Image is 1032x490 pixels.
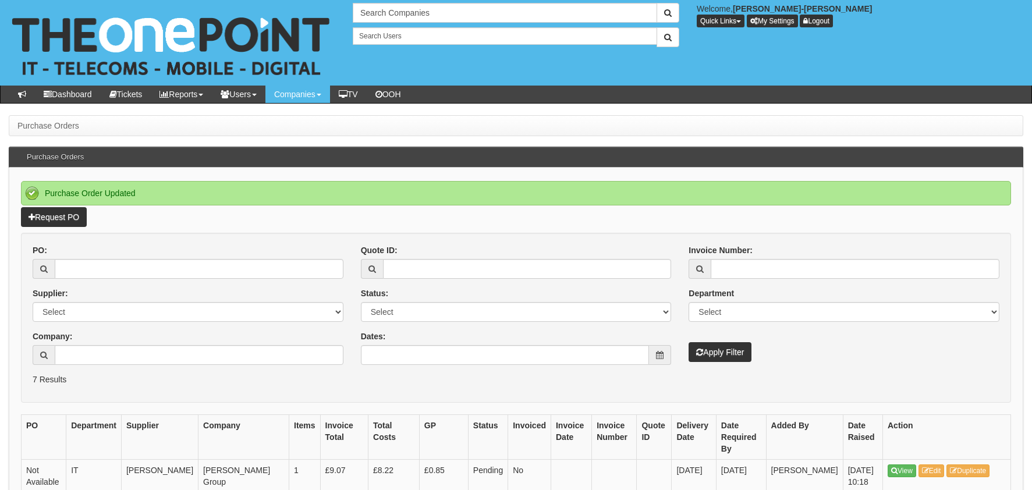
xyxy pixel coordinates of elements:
a: TV [330,86,367,103]
a: Request PO [21,207,87,227]
a: OOH [367,86,410,103]
a: View [888,464,916,477]
th: Date Required By [716,414,766,459]
th: Invoiced [508,414,551,459]
th: Supplier [121,414,198,459]
label: Supplier: [33,287,68,299]
div: Welcome, [688,3,1032,27]
th: Invoice Total [320,414,368,459]
th: Quote ID [637,414,672,459]
a: Companies [265,86,330,103]
input: Search Users [353,27,657,45]
a: Duplicate [946,464,990,477]
a: Dashboard [35,86,101,103]
h3: Purchase Orders [21,147,90,167]
button: Apply Filter [689,342,751,362]
a: Edit [918,464,945,477]
label: Invoice Number: [689,244,753,256]
a: Users [212,86,265,103]
input: Search Companies [353,3,657,23]
label: Status: [361,287,388,299]
th: Date Raised [843,414,882,459]
th: Invoice Number [592,414,637,459]
button: Quick Links [697,15,744,27]
label: Quote ID: [361,244,398,256]
th: Department [66,414,122,459]
th: Invoice Date [551,414,591,459]
th: GP [419,414,468,459]
th: Status [468,414,508,459]
a: Logout [800,15,833,27]
th: PO [22,414,66,459]
label: Company: [33,331,72,342]
label: Dates: [361,331,386,342]
a: My Settings [747,15,798,27]
b: [PERSON_NAME]-[PERSON_NAME] [733,4,873,13]
label: Department [689,287,734,299]
th: Action [883,414,1011,459]
p: 7 Results [33,374,999,385]
li: Purchase Orders [17,120,79,132]
th: Company [198,414,289,459]
th: Added By [766,414,843,459]
a: Tickets [101,86,151,103]
th: Total Costs [368,414,420,459]
a: Reports [151,86,212,103]
div: Purchase Order Updated [21,181,1011,205]
th: Items [289,414,321,459]
label: PO: [33,244,47,256]
th: Delivery Date [672,414,716,459]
